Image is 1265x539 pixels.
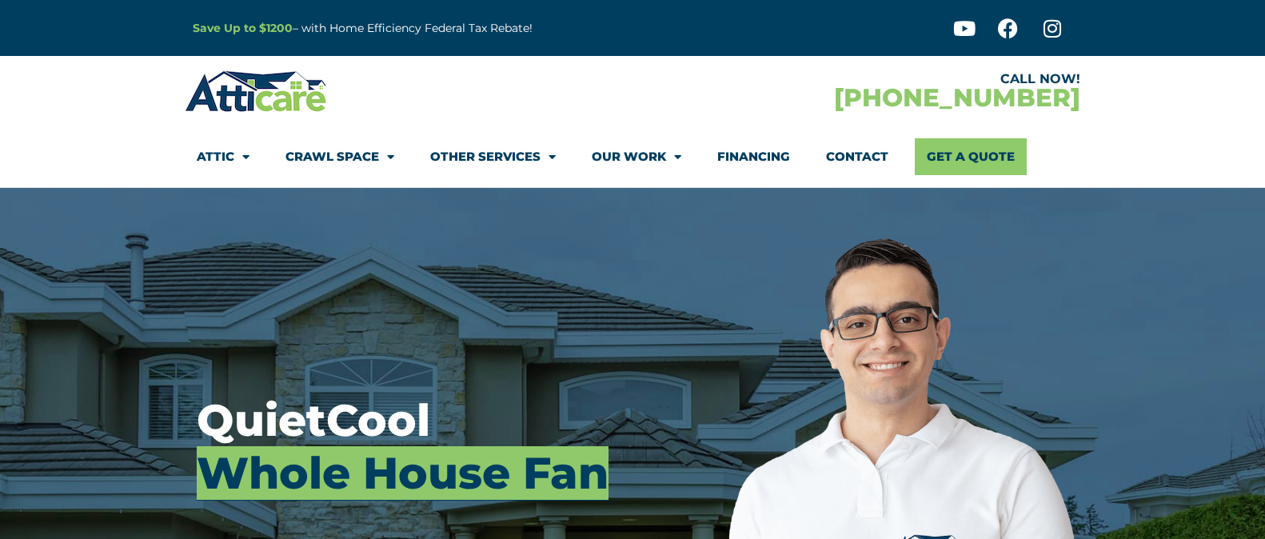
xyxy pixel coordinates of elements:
div: CALL NOW! [632,73,1080,86]
nav: Menu [197,138,1068,175]
h3: QuietCool [197,394,630,500]
a: Financing [717,138,790,175]
a: Attic [197,138,249,175]
a: Other Services [430,138,556,175]
a: Our Work [592,138,681,175]
p: – with Home Efficiency Federal Tax Rebate! [193,19,711,38]
mark: Whole House Fan [197,446,609,501]
a: Crawl Space [285,138,394,175]
a: Save Up to $1200 [193,21,293,35]
a: Contact [826,138,888,175]
a: Get A Quote [915,138,1027,175]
